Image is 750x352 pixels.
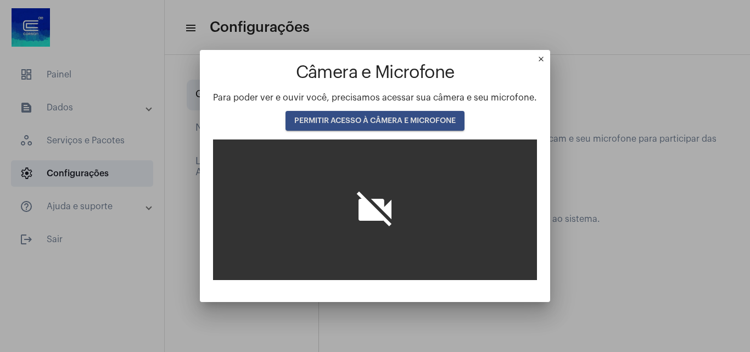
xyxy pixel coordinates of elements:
[537,55,550,68] mat-icon: close
[286,111,464,131] button: PERMITIR ACESSO À CÂMERA E MICROFONE
[353,188,397,232] i: videocam_off
[294,117,456,125] span: PERMITIR ACESSO À CÂMERA E MICROFONE
[213,93,537,102] span: Para poder ver e ouvir você, precisamos acessar sua câmera e seu microfone.
[213,63,537,82] h1: Câmera e Microfone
